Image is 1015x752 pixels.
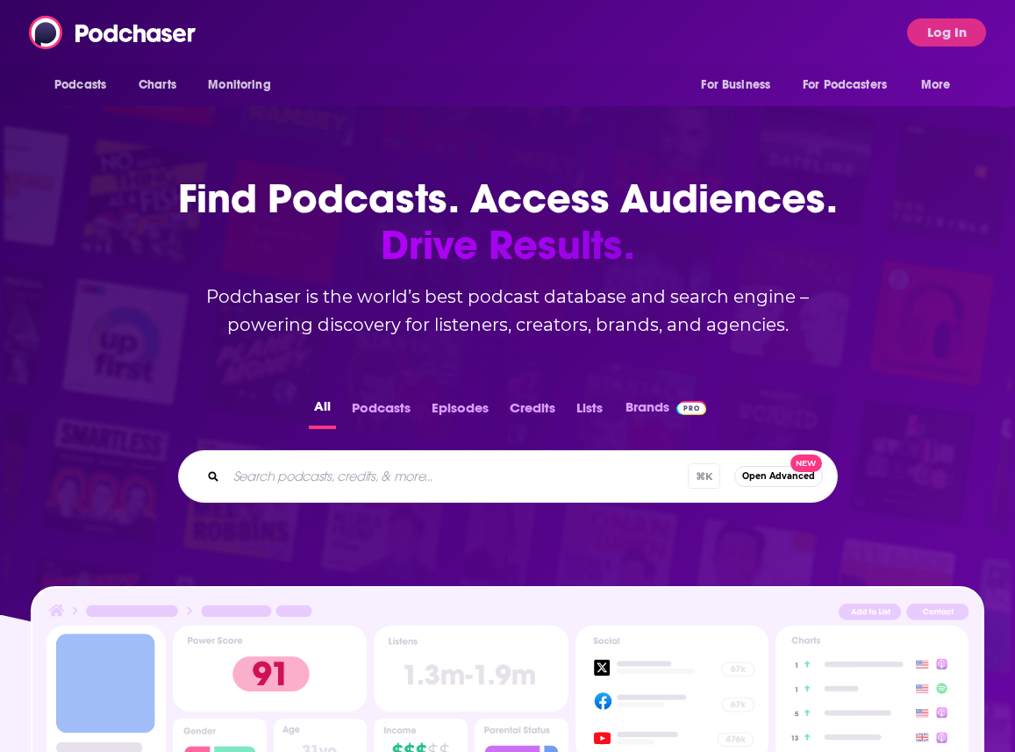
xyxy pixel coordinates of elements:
span: Open Advanced [742,471,815,481]
button: Episodes [426,395,494,429]
span: Drive Results. [157,222,859,269]
span: For Podcasters [803,73,887,97]
button: Podcasts [347,395,416,429]
button: open menu [42,68,129,102]
span: Monitoring [208,73,270,97]
h2: Podchaser is the world’s best podcast database and search engine – powering discovery for listene... [157,283,859,339]
span: For Business [701,73,770,97]
button: open menu [196,68,293,102]
img: Podchaser Pro [676,401,707,415]
span: More [921,73,951,97]
span: Podcasts [54,73,106,97]
button: open menu [791,68,912,102]
span: ⌘ K [688,463,720,489]
img: Podcast Insights Power score [173,626,367,712]
button: Open AdvancedNew [734,466,823,487]
a: BrandsPodchaser Pro [625,395,707,429]
a: Charts [127,68,187,102]
button: All [309,395,336,429]
span: Charts [139,73,176,97]
h1: Find Podcasts. Access Audiences. [157,175,859,269]
img: Podcast Insights Listens [374,626,568,712]
img: Podchaser - Follow, Share and Rate Podcasts [29,16,197,49]
input: Search podcasts, credits, & more... [226,462,688,491]
button: Lists [571,395,608,429]
div: Search podcasts, credits, & more... [178,450,838,503]
button: open menu [689,68,792,102]
button: Log In [907,18,986,47]
img: Podcast Insights Header [46,602,969,626]
button: open menu [909,68,973,102]
button: Credits [504,395,561,429]
span: New [790,455,822,473]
